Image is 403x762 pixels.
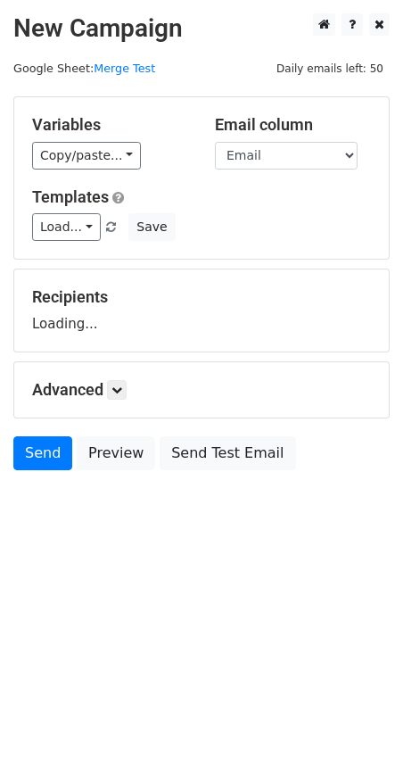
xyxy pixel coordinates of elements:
[270,62,390,75] a: Daily emails left: 50
[215,115,371,135] h5: Email column
[32,287,371,334] div: Loading...
[77,436,155,470] a: Preview
[128,213,175,241] button: Save
[94,62,155,75] a: Merge Test
[160,436,295,470] a: Send Test Email
[32,115,188,135] h5: Variables
[32,213,101,241] a: Load...
[13,13,390,44] h2: New Campaign
[13,62,155,75] small: Google Sheet:
[32,142,141,170] a: Copy/paste...
[13,436,72,470] a: Send
[32,287,371,307] h5: Recipients
[32,380,371,400] h5: Advanced
[32,187,109,206] a: Templates
[270,59,390,79] span: Daily emails left: 50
